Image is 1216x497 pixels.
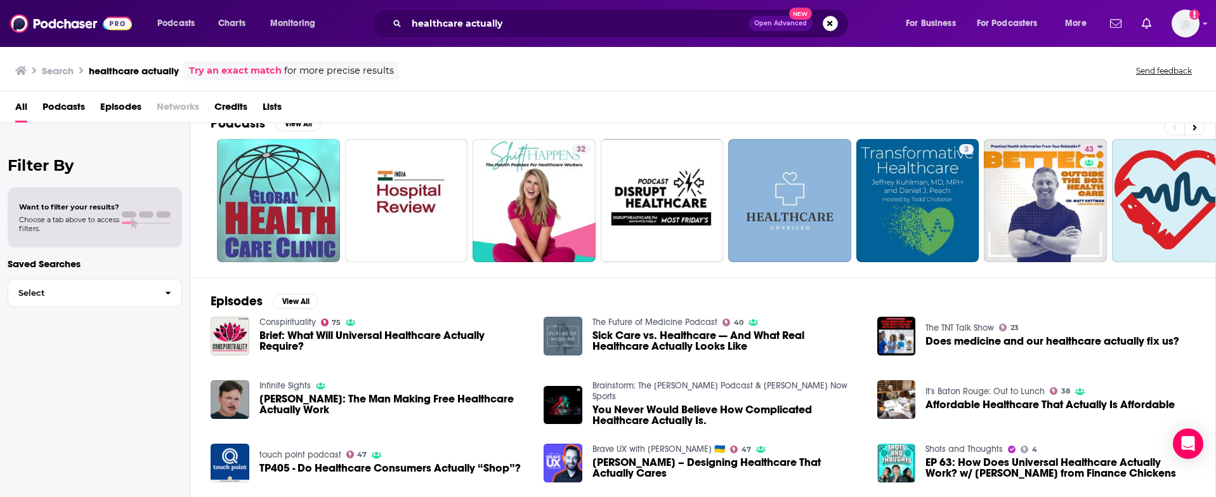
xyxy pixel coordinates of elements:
[346,451,367,458] a: 47
[572,144,591,154] a: 32
[1172,10,1200,37] img: User Profile
[749,16,813,31] button: Open AdvancedNew
[1080,144,1099,154] a: 43
[925,399,1175,410] a: Affordable Healthcare That Actually Is Affordable
[259,330,529,352] a: Brief: What Will Universal Healthcare Actually Require?
[789,8,812,20] span: New
[1061,388,1070,394] span: 38
[321,319,341,326] a: 75
[384,9,861,38] div: Search podcasts, credits, & more...
[925,457,1195,479] a: EP 63: How Does Universal Healthcare Actually Work? w/ Alex from Finance Chickens
[925,457,1195,479] span: EP 63: How Does Universal Healthcare Actually Work? w/ [PERSON_NAME] from Finance Chickens
[897,13,972,34] button: open menu
[8,289,155,297] span: Select
[577,143,585,156] span: 32
[10,11,132,36] img: Podchaser - Follow, Share and Rate Podcasts
[8,258,182,270] p: Saved Searches
[877,380,916,419] img: Affordable Healthcare That Actually Is Affordable
[592,330,862,352] span: Sick Care vs. Healthcare — And What Real Healthcare Actually Looks Like
[273,294,318,309] button: View All
[210,13,253,34] a: Charts
[730,446,751,453] a: 47
[211,116,265,131] h2: Podcasts
[592,317,717,328] a: The Future of Medicine Podcast
[189,63,282,78] a: Try an exact match
[275,116,321,131] button: View All
[214,96,247,123] a: Credits
[1056,13,1102,34] button: open menu
[211,444,249,482] img: TP405 - Do Healthcare Consumers Actually “Shop”?
[1021,446,1037,453] a: 4
[157,96,199,123] span: Networks
[1085,143,1094,156] span: 43
[925,336,1179,347] a: Does medicine and our healthcare actually fix us?
[259,317,316,328] a: Conspirituality
[592,380,847,402] a: Brainstorm: The Rxan Smith Podcast & R. Smith Now Sports
[211,116,321,131] a: PodcastsView All
[42,96,85,123] a: Podcasts
[925,386,1045,397] a: It's Baton Rouge: Out to Lunch
[270,15,315,32] span: Monitoring
[1189,10,1200,20] svg: Email not verified
[261,13,332,34] button: open menu
[211,317,249,355] img: Brief: What Will Universal Healthcare Actually Require?
[592,444,725,454] a: Brave UX with Brendan Jarvis 🇺🇦
[1032,447,1037,453] span: 4
[1010,325,1019,331] span: 23
[734,320,743,326] span: 40
[856,139,979,262] a: 3
[959,144,974,154] a: 3
[148,13,211,34] button: open menu
[100,96,141,123] a: Episodes
[544,444,582,482] img: Theresa Neil – Designing Healthcare That Actually Cares
[544,386,582,425] a: You Never Would Believe How Complicated Healthcare Actually Is.
[999,324,1019,331] a: 23
[284,63,394,78] span: for more precise results
[925,444,1003,454] a: Shots and Thoughts
[877,317,916,355] img: Does medicine and our healthcare actually fix us?
[259,394,529,415] a: John Zabasky: The Man Making Free Healthcare Actually Work
[544,317,582,355] img: Sick Care vs. Healthcare — And What Real Healthcare Actually Looks Like
[592,457,862,479] span: [PERSON_NAME] – Designing Healthcare That Actually Cares
[1172,10,1200,37] span: Logged in as jbarbour
[42,65,74,77] h3: Search
[592,457,862,479] a: Theresa Neil – Designing Healthcare That Actually Cares
[259,463,521,474] a: TP405 - Do Healthcare Consumers Actually “Shop”?
[8,156,182,175] h2: Filter By
[218,15,245,32] span: Charts
[263,96,282,123] a: Lists
[742,447,751,453] span: 47
[906,15,956,32] span: For Business
[8,279,182,307] button: Select
[211,380,249,419] img: John Zabasky: The Man Making Free Healthcare Actually Work
[984,139,1107,262] a: 43
[259,380,311,391] a: Infinite Sights
[1172,10,1200,37] button: Show profile menu
[722,319,743,326] a: 40
[925,322,994,333] a: The TNT Talk Show
[211,293,263,309] h2: Episodes
[754,20,807,27] span: Open Advanced
[407,13,749,34] input: Search podcasts, credits, & more...
[592,404,862,426] a: You Never Would Believe How Complicated Healthcare Actually Is.
[89,65,179,77] h3: healthcare actually
[977,15,1038,32] span: For Podcasters
[157,15,195,32] span: Podcasts
[259,394,529,415] span: [PERSON_NAME]: The Man Making Free Healthcare Actually Work
[877,444,916,482] img: EP 63: How Does Universal Healthcare Actually Work? w/ Alex from Finance Chickens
